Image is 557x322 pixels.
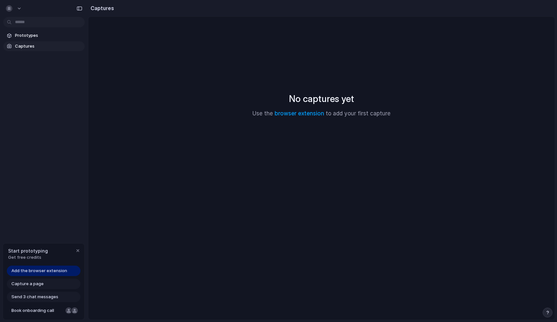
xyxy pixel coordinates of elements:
h2: No captures yet [289,92,354,106]
span: Capture a page [11,281,44,287]
a: Prototypes [3,31,85,40]
p: Use the to add your first capture [252,110,391,118]
a: Captures [3,41,85,51]
span: Send 3 chat messages [11,294,58,300]
h2: Captures [88,4,114,12]
a: Add the browser extension [7,266,80,276]
span: Book onboarding call [11,307,63,314]
span: Prototypes [15,32,82,39]
div: Nicole Kubica [65,307,73,315]
span: Get free credits [8,254,48,261]
a: browser extension [275,110,324,117]
div: Christian Iacullo [71,307,79,315]
span: Start prototyping [8,247,48,254]
a: Book onboarding call [7,305,80,316]
span: Captures [15,43,82,50]
span: Add the browser extension [11,268,67,274]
